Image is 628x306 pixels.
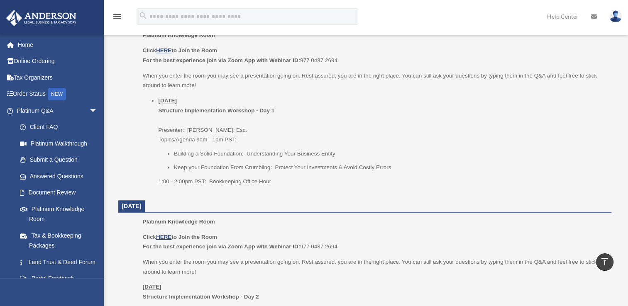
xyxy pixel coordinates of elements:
span: [DATE] [122,203,142,209]
a: Order StatusNEW [6,86,110,103]
span: Platinum Knowledge Room [143,219,215,225]
a: Tax Organizers [6,69,110,86]
i: search [139,11,148,20]
a: Submit a Question [12,152,110,168]
a: Platinum Walkthrough [12,135,110,152]
img: Anderson Advisors Platinum Portal [4,10,79,26]
a: menu [112,15,122,22]
a: Platinum Knowledge Room [12,201,106,227]
i: menu [112,12,122,22]
span: arrow_drop_down [89,102,106,119]
a: Tax & Bookkeeping Packages [12,227,110,254]
a: Portal Feedback [12,270,110,287]
a: HERE [156,234,171,240]
p: 977 0437 2694 [143,232,606,252]
b: Structure Implementation Workshop - Day 1 [158,107,274,114]
b: Click to Join the Room [143,47,217,53]
li: Keep your Foundation From Crumbling: Protect Your Investments & Avoid Costly Errors [174,163,606,172]
b: Structure Implementation Workshop - Day 2 [143,294,259,300]
b: For the best experience join via Zoom App with Webinar ID: [143,243,300,250]
b: For the best experience join via Zoom App with Webinar ID: [143,57,300,63]
span: Platinum Knowledge Room [143,32,215,38]
p: When you enter the room you may see a presentation going on. Rest assured, you are in the right p... [143,71,606,90]
u: [DATE] [143,284,161,290]
a: Platinum Q&Aarrow_drop_down [6,102,110,119]
a: Online Ordering [6,53,110,70]
li: Building a Solid Foundation: Understanding Your Business Entity [174,149,606,159]
img: User Pic [609,10,622,22]
p: When you enter the room you may see a presentation going on. Rest assured, you are in the right p... [143,257,606,277]
a: Home [6,36,110,53]
a: vertical_align_top [596,253,613,271]
li: Presenter: [PERSON_NAME], Esq. Topics/Agenda 9am - 1pm PST: [158,96,606,186]
i: vertical_align_top [600,257,610,267]
a: HERE [156,47,171,53]
b: Click to Join the Room [143,234,217,240]
div: NEW [48,88,66,100]
p: 977 0437 2694 [143,46,606,65]
a: Answered Questions [12,168,110,185]
a: Land Trust & Deed Forum [12,254,110,270]
a: Client FAQ [12,119,110,136]
a: Document Review [12,185,110,201]
u: [DATE] [158,97,177,104]
p: 1:00 - 2:00pm PST: Bookkeeping Office Hour [158,177,606,187]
